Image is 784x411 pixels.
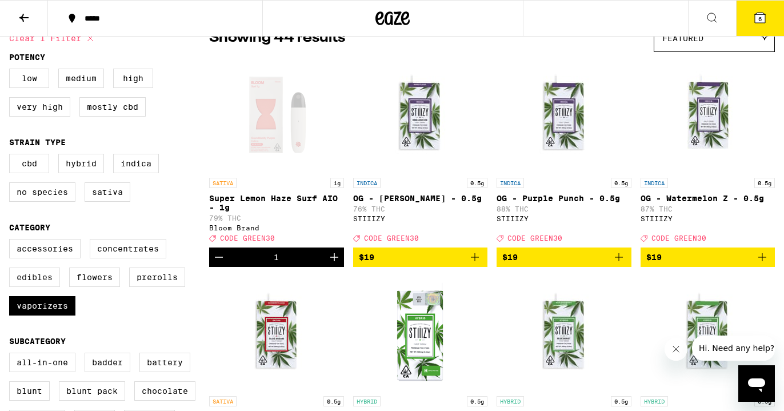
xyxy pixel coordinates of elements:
[9,223,50,232] legend: Category
[134,381,195,401] label: Chocolate
[692,336,775,361] iframe: Message from company
[641,194,775,203] p: OG - Watermelon Z - 0.5g
[641,178,668,188] p: INDICA
[353,194,488,203] p: OG - [PERSON_NAME] - 0.5g
[325,248,344,267] button: Increment
[665,338,687,361] iframe: Close message
[507,234,562,242] span: CODE GREEN30
[502,253,518,262] span: $19
[359,253,374,262] span: $19
[209,214,344,222] p: 79% THC
[9,138,66,147] legend: Strain Type
[641,248,775,267] button: Add to bag
[209,29,345,48] p: Showing 44 results
[497,205,631,213] p: 88% THC
[9,239,81,258] label: Accessories
[736,1,784,36] button: 6
[113,154,159,173] label: Indica
[364,234,419,242] span: CODE GREEN30
[58,69,104,88] label: Medium
[467,396,487,406] p: 0.5g
[353,215,488,222] div: STIIIZY
[9,182,75,202] label: No Species
[611,396,631,406] p: 0.5g
[497,178,524,188] p: INDICA
[497,194,631,203] p: OG - Purple Punch - 0.5g
[59,381,125,401] label: Blunt Pack
[497,396,524,406] p: HYBRID
[90,239,166,258] label: Concentrates
[9,268,60,287] label: Edibles
[353,248,488,267] button: Add to bag
[467,178,487,188] p: 0.5g
[611,178,631,188] p: 0.5g
[641,205,775,213] p: 87% THC
[646,253,662,262] span: $19
[650,58,765,172] img: STIIIZY - OG - Watermelon Z - 0.5g
[363,58,477,172] img: STIIIZY - OG - King Louis XIII - 0.5g
[497,248,631,267] button: Add to bag
[497,215,631,222] div: STIIIZY
[650,276,765,390] img: STIIIZY - OG - Strawnana - 0.5g
[363,276,477,390] img: STIIIZY - OG - Apple Fritter - 0.5g
[497,58,631,248] a: Open page for OG - Purple Punch - 0.5g from STIIIZY
[9,337,66,346] legend: Subcategory
[69,268,120,287] label: Flowers
[353,205,488,213] p: 76% THC
[9,381,50,401] label: Blunt
[274,253,279,262] div: 1
[353,178,381,188] p: INDICA
[209,178,237,188] p: SATIVA
[209,58,344,248] a: Open page for Super Lemon Haze Surf AIO - 1g from Bloom Brand
[353,396,381,406] p: HYBRID
[220,234,275,242] span: CODE GREEN30
[9,154,49,173] label: CBD
[641,215,775,222] div: STIIIZY
[641,58,775,248] a: Open page for OG - Watermelon Z - 0.5g from STIIIZY
[738,365,775,402] iframe: Button to launch messaging window
[662,34,703,43] span: Featured
[323,396,344,406] p: 0.5g
[209,396,237,406] p: SATIVA
[9,69,49,88] label: Low
[79,97,146,117] label: Mostly CBD
[113,69,153,88] label: High
[139,353,190,372] label: Battery
[9,97,70,117] label: Very High
[9,53,45,62] legend: Potency
[9,296,75,316] label: Vaporizers
[353,58,488,248] a: Open page for OG - King Louis XIII - 0.5g from STIIIZY
[754,178,775,188] p: 0.5g
[507,58,621,172] img: STIIIZY - OG - Purple Punch - 0.5g
[85,353,130,372] label: Badder
[209,224,344,232] div: Bloom Brand
[758,15,762,22] span: 6
[209,248,229,267] button: Decrement
[85,182,130,202] label: Sativa
[641,396,668,406] p: HYBRID
[58,154,104,173] label: Hybrid
[209,194,344,212] p: Super Lemon Haze Surf AIO - 1g
[129,268,185,287] label: Prerolls
[507,276,621,390] img: STIIIZY - OG - Blue Burst - 0.5g
[330,178,344,188] p: 1g
[651,234,706,242] span: CODE GREEN30
[219,276,334,390] img: STIIIZY - OG - Blue Dream - 0.5g
[9,353,75,372] label: All-In-One
[9,24,97,53] button: Clear 1 filter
